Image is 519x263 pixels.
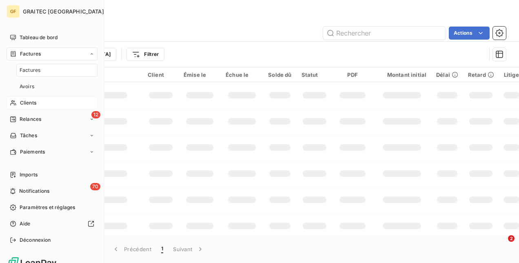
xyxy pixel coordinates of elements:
span: Paramètres et réglages [20,204,75,211]
button: Actions [449,27,490,40]
div: Client [148,71,174,78]
span: 70 [90,183,100,190]
div: Retard [468,71,494,78]
span: Relances [20,116,41,123]
span: Imports [20,171,38,178]
a: Aide [7,217,98,230]
div: Délai [436,71,458,78]
button: Précédent [107,241,156,258]
span: Tableau de bord [20,34,58,41]
input: Rechercher [323,27,446,40]
span: GRAITEC [GEOGRAPHIC_DATA] [23,8,104,15]
div: Statut [302,71,328,78]
div: PDF [337,71,367,78]
span: Notifications [19,187,49,195]
span: Factures [20,67,40,74]
span: Factures [20,50,41,58]
span: Clients [20,99,36,107]
span: 1 [161,245,163,253]
span: Paiements [20,148,45,156]
button: 1 [156,241,168,258]
button: Filtrer [126,48,164,61]
span: Tâches [20,132,37,139]
iframe: Intercom live chat [491,235,511,255]
div: Échue le [226,71,258,78]
div: Émise le [184,71,216,78]
span: Avoirs [20,83,34,90]
div: Montant initial [377,71,426,78]
span: Déconnexion [20,236,51,244]
span: 2 [508,235,515,242]
div: Litige [504,71,519,78]
div: GF [7,5,20,18]
span: 12 [91,111,100,118]
div: Solde dû [268,71,291,78]
span: Aide [20,220,31,227]
button: Suivant [168,241,209,258]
